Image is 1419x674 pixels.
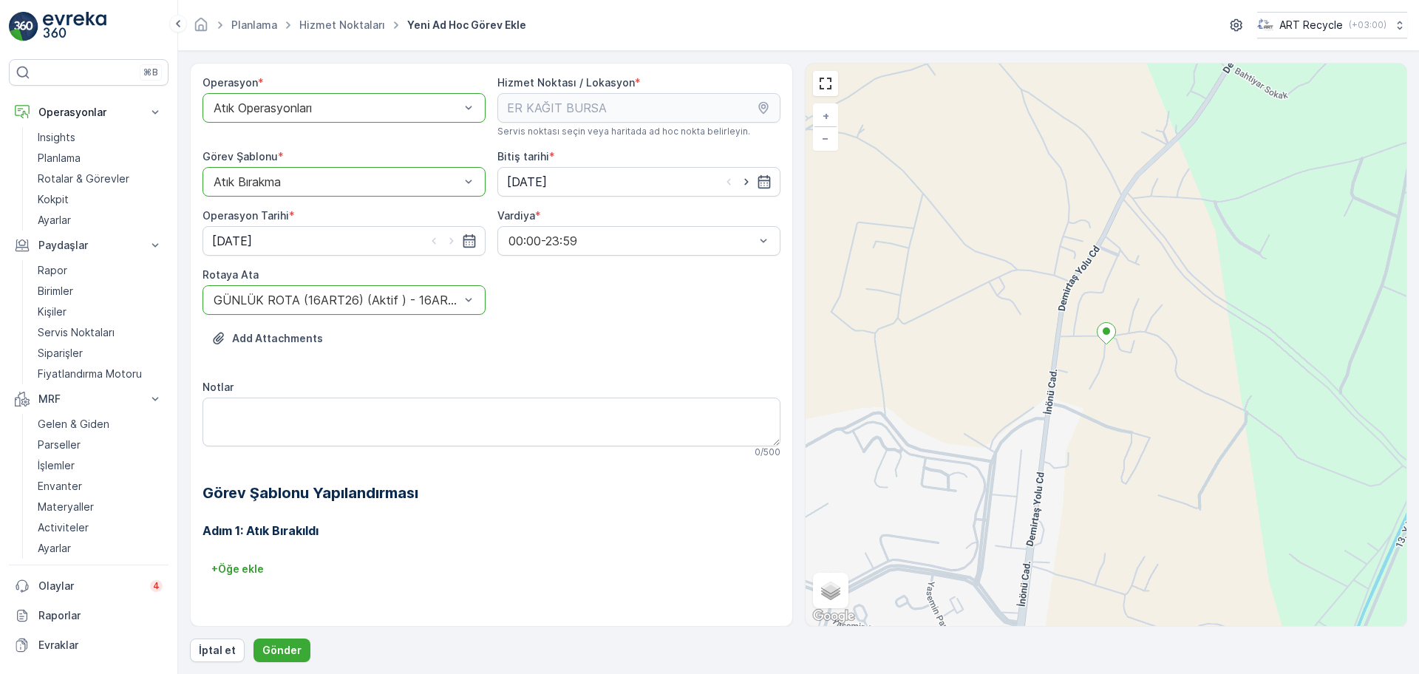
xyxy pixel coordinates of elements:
a: Planlama [231,18,277,31]
span: Yeni Ad Hoc Görev Ekle [404,18,529,33]
p: 4 [153,580,160,592]
p: Kokpit [38,192,69,207]
a: Ana Sayfa [193,22,209,35]
img: image_23.png [1257,17,1273,33]
button: MRF [9,384,169,414]
img: Google [809,607,858,626]
h2: Görev Şablonu Yapılandırması [203,482,780,504]
a: Birimler [32,281,169,302]
label: Vardiya [497,209,535,222]
label: Görev Şablonu [203,150,278,163]
a: Parseller [32,435,169,455]
a: View Fullscreen [814,72,837,95]
a: Olaylar4 [9,571,169,601]
span: − [822,132,829,144]
a: İşlemler [32,455,169,476]
input: dd/mm/yyyy [497,167,780,197]
img: logo_light-DOdMpM7g.png [43,12,106,41]
p: Rotalar & Görevler [38,171,129,186]
label: Notlar [203,381,234,393]
a: Servis Noktaları [32,322,169,343]
p: ( +03:00 ) [1349,19,1386,31]
p: Gelen & Giden [38,417,109,432]
a: Kişiler [32,302,169,322]
label: Operasyon [203,76,258,89]
a: Fiyatlandırma Motoru [32,364,169,384]
p: İşlemler [38,458,75,473]
a: Evraklar [9,630,169,660]
button: Operasyonlar [9,98,169,127]
a: Ayarlar [32,538,169,559]
a: Activiteler [32,517,169,538]
a: Kokpit [32,189,169,210]
label: Bitiş tarihi [497,150,549,163]
p: + Öğe ekle [211,562,264,576]
p: Activiteler [38,520,89,535]
p: Kişiler [38,304,67,319]
p: Raporlar [38,608,163,623]
img: logo [9,12,38,41]
a: Gelen & Giden [32,414,169,435]
a: Layers [814,574,847,607]
p: Siparişler [38,346,83,361]
p: Birimler [38,284,73,299]
p: Planlama [38,151,81,166]
a: Rapor [32,260,169,281]
button: +Öğe ekle [203,557,273,581]
p: Envanter [38,479,82,494]
a: Siparişler [32,343,169,364]
p: ⌘B [143,67,158,78]
a: Planlama [32,148,169,168]
button: ART Recycle(+03:00) [1257,12,1407,38]
p: MRF [38,392,139,406]
p: Rapor [38,263,67,278]
input: dd/mm/yyyy [203,226,486,256]
p: 0 / 500 [755,446,780,458]
a: Insights [32,127,169,148]
p: Ayarlar [38,541,71,556]
button: Gönder [253,639,310,662]
p: Ayarlar [38,213,71,228]
a: Rotalar & Görevler [32,168,169,189]
label: Rotaya Ata [203,268,259,281]
p: Olaylar [38,579,141,593]
a: Yakınlaştır [814,105,837,127]
a: Ayarlar [32,210,169,231]
a: Bu bölgeyi Google Haritalar'da açın (yeni pencerede açılır) [809,607,858,626]
span: Servis noktası seçin veya haritada ad hoc nokta belirleyin. [497,126,750,137]
p: Insights [38,130,75,145]
a: Materyaller [32,497,169,517]
button: İptal et [190,639,245,662]
p: Materyaller [38,500,94,514]
p: Add Attachments [232,331,323,346]
p: İptal et [199,643,236,658]
p: Evraklar [38,638,163,653]
span: + [823,109,829,122]
p: Gönder [262,643,302,658]
label: Operasyon Tarihi [203,209,289,222]
input: ER KAĞIT BURSA [497,93,780,123]
a: Hizmet Noktaları [299,18,385,31]
p: Operasyonlar [38,105,139,120]
p: Servis Noktaları [38,325,115,340]
p: ART Recycle [1279,18,1343,33]
button: Paydaşlar [9,231,169,260]
a: Raporlar [9,601,169,630]
p: Parseller [38,438,81,452]
label: Hizmet Noktası / Lokasyon [497,76,635,89]
a: Uzaklaştır [814,127,837,149]
p: Fiyatlandırma Motoru [38,367,142,381]
button: Dosya Yükle [203,327,332,350]
a: Envanter [32,476,169,497]
h3: Adım 1: Atık Bırakıldı [203,522,780,539]
p: Paydaşlar [38,238,139,253]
